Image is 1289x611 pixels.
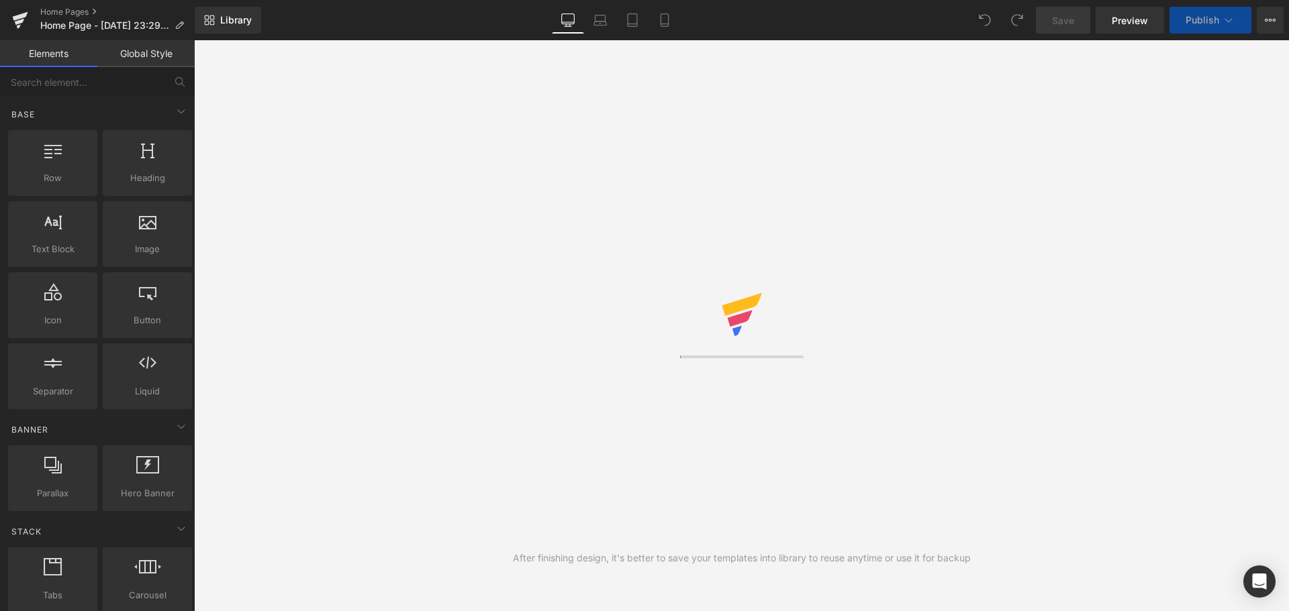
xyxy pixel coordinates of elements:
span: Home Page - [DATE] 23:29:49 [40,20,169,31]
span: Liquid [107,384,188,398]
a: Desktop [552,7,584,34]
a: New Library [195,7,261,34]
span: Base [10,108,36,121]
span: Carousel [107,588,188,602]
button: Redo [1004,7,1031,34]
span: Parallax [12,486,93,500]
span: Text Block [12,242,93,256]
span: Library [220,14,252,26]
span: Separator [12,384,93,398]
div: Open Intercom Messenger [1243,565,1276,598]
span: Image [107,242,188,256]
a: Laptop [584,7,616,34]
button: Publish [1169,7,1251,34]
span: Save [1052,13,1074,27]
a: Home Pages [40,7,195,17]
span: Icon [12,313,93,327]
div: After finishing design, it's better to save your templates into library to reuse anytime or use i... [513,551,971,565]
span: Stack [10,525,43,538]
span: Banner [10,423,50,436]
a: Mobile [649,7,681,34]
span: Preview [1112,13,1148,27]
a: Tablet [616,7,649,34]
button: Undo [971,7,998,34]
span: Hero Banner [107,486,188,500]
button: More [1257,7,1284,34]
span: Heading [107,171,188,185]
span: Publish [1186,15,1219,25]
span: Tabs [12,588,93,602]
span: Button [107,313,188,327]
a: Preview [1096,7,1164,34]
span: Row [12,171,93,185]
a: Global Style [97,40,195,67]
